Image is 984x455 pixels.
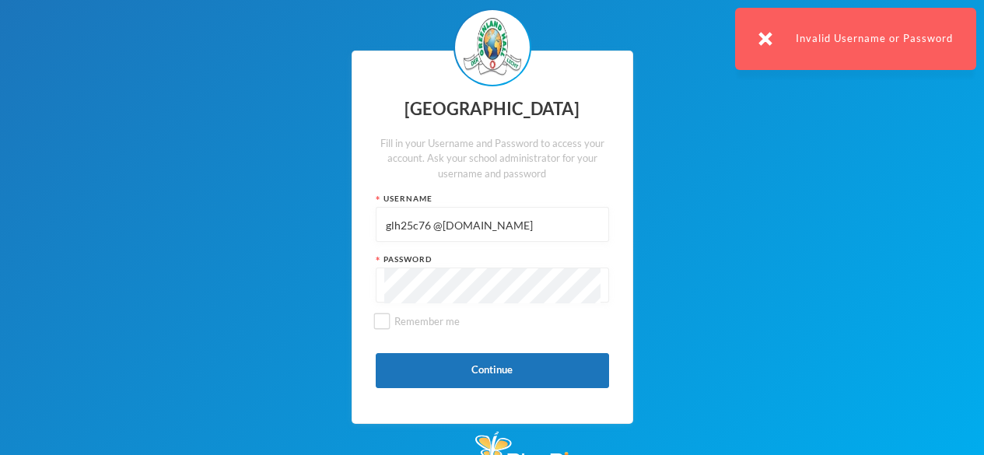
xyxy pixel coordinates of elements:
[376,193,609,205] div: Username
[376,254,609,265] div: Password
[388,315,466,327] span: Remember me
[376,136,609,182] div: Fill in your Username and Password to access your account. Ask your school administrator for your...
[735,8,976,70] div: Invalid Username or Password
[376,94,609,124] div: [GEOGRAPHIC_DATA]
[376,353,609,388] button: Continue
